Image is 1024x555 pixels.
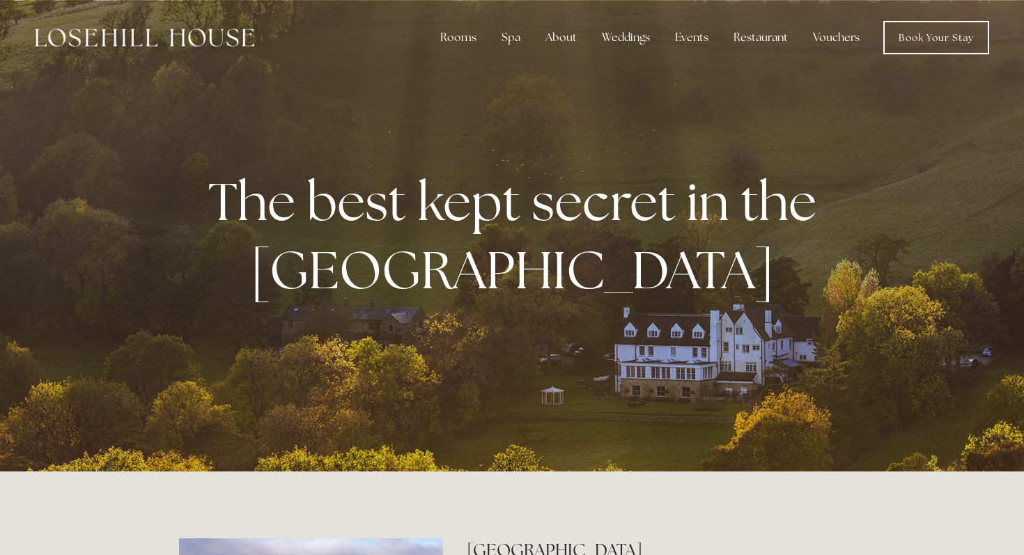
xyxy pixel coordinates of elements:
div: Rooms [429,24,488,52]
img: Losehill House [35,29,254,47]
div: About [534,24,588,52]
a: Book Your Stay [883,21,989,54]
div: Spa [490,24,532,52]
strong: The best kept secret in the [GEOGRAPHIC_DATA] [208,167,828,304]
a: Vouchers [802,24,871,52]
div: Weddings [591,24,661,52]
div: Restaurant [722,24,799,52]
div: Events [664,24,720,52]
